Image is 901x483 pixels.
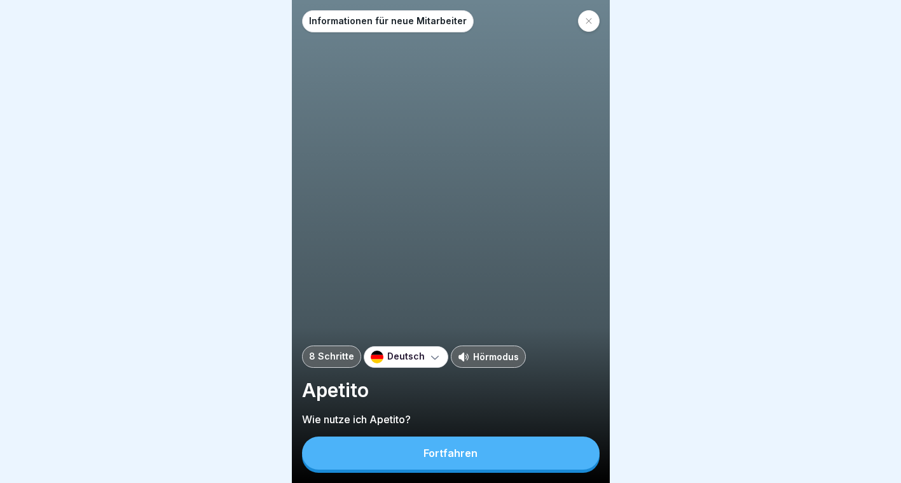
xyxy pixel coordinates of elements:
[309,16,467,27] p: Informationen für neue Mitarbeiter
[302,437,600,470] button: Fortfahren
[302,412,600,426] p: Wie nutze ich Apetito?
[302,378,600,402] p: Apetito
[371,351,383,363] img: de.svg
[423,447,478,459] div: Fortfahren
[309,351,354,362] p: 8 Schritte
[387,351,425,362] p: Deutsch
[473,350,519,363] p: Hörmodus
